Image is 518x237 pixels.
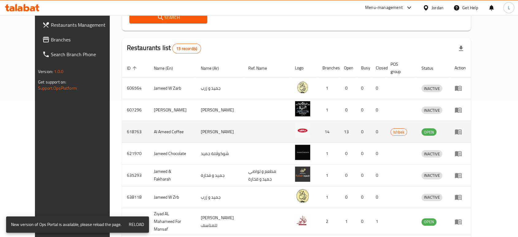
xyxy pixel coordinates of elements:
button: Reload [126,219,147,230]
div: INACTIVE [421,194,442,201]
div: New version of Ops Portal is available, please reload the page. [11,218,121,231]
td: 0 [356,165,371,186]
td: Jameed W Zrb [149,186,196,208]
div: Menu [455,218,466,225]
td: 1 [318,77,339,99]
td: [PERSON_NAME] [196,121,243,143]
div: INACTIVE [421,107,442,114]
td: 0 [371,165,386,186]
th: Open [339,59,356,77]
td: مطعم و تواصي جميد و فخارة [243,165,290,186]
div: INACTIVE [421,172,442,179]
span: INACTIVE [421,150,442,157]
span: Restaurants Management [51,21,116,29]
span: 13 record(s) [173,46,201,52]
span: OPEN [421,129,436,136]
td: جميد و زرب [196,186,243,208]
td: 1 [339,208,356,235]
td: 607296 [122,99,149,121]
td: 14 [318,121,339,143]
td: 0 [371,121,386,143]
td: 2 [318,208,339,235]
span: Reload [129,221,144,228]
td: 0 [371,143,386,165]
span: POS group [390,60,409,75]
div: Menu [455,193,466,201]
td: 1 [371,208,386,235]
span: L [508,4,510,11]
td: 635293 [122,165,149,186]
td: 0 [339,77,356,99]
td: 13 [339,121,356,143]
td: 0 [339,143,356,165]
td: 0 [371,77,386,99]
th: Busy [356,59,371,77]
img: Jameed Chocolate [295,145,310,160]
td: 0 [371,99,386,121]
div: Jordan [432,4,444,11]
td: 0 [356,121,371,143]
span: Get support on: [38,78,66,86]
span: INACTIVE [421,194,442,201]
td: 0 [356,99,371,121]
td: 0 [339,165,356,186]
td: 0 [339,99,356,121]
div: Menu [455,106,466,114]
img: Jameed W Zrb [295,188,310,204]
span: INACTIVE [421,85,442,92]
th: Logo [290,59,318,77]
td: [PERSON_NAME] [196,99,243,121]
td: 1 [318,186,339,208]
td: 621970 [122,143,149,165]
th: Action [450,59,471,77]
td: 1 [318,143,339,165]
div: Menu [455,84,466,92]
th: Branches [318,59,339,77]
span: 1.0.0 [54,68,63,76]
img: Jameed & Fakharah [295,166,310,182]
div: Menu [455,128,466,135]
td: [PERSON_NAME] [149,99,196,121]
div: Menu-management [365,4,403,11]
span: Search [134,14,203,21]
div: Menu [455,172,466,179]
span: Branches [51,36,116,43]
span: OPEN [421,218,436,225]
a: Branches [37,32,121,47]
td: 0 [356,143,371,165]
div: Menu [455,150,466,157]
td: 0 [339,186,356,208]
td: Al Ameed Coffee [149,121,196,143]
th: Closed [371,59,386,77]
span: ID [127,64,139,72]
td: جميد و فخارة [196,165,243,186]
img: Ziyad AL Mahameed For Mansaf [295,213,310,228]
span: Version: [38,68,53,76]
span: Search Branch Phone [51,51,116,58]
button: Search [129,12,208,23]
img: Jameed W Zarb [295,79,310,95]
a: Search Branch Phone [37,47,121,62]
td: [PERSON_NAME] للمناسف [196,208,243,235]
td: Jameed Chocolate [149,143,196,165]
div: Export file [454,41,468,56]
td: 0 [356,208,371,235]
td: Ziyad AL Mahameed For Mansaf [149,208,196,235]
span: Name (Ar) [201,64,227,72]
span: Status [421,64,441,72]
h2: Restaurants list [127,43,201,53]
img: Al Ameed Coffee [295,123,310,138]
td: 0 [356,77,371,99]
td: 606564 [122,77,149,99]
td: 0 [371,186,386,208]
td: 1 [318,165,339,186]
td: 1 [318,99,339,121]
span: Ishbek [391,129,407,136]
td: 638118 [122,186,149,208]
a: Support.OpsPlatform [38,84,77,92]
span: Ref. Name [248,64,275,72]
span: Name (En) [154,64,181,72]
